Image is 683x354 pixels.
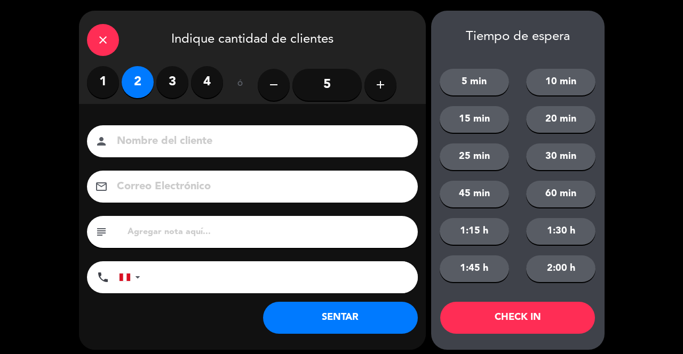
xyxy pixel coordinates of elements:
button: 1:30 h [526,218,595,245]
label: 4 [191,66,223,98]
button: 45 min [440,181,509,207]
button: 15 min [440,106,509,133]
i: close [97,34,109,46]
button: 10 min [526,69,595,95]
button: remove [258,69,290,101]
div: ó [223,66,258,103]
button: 60 min [526,181,595,207]
input: Nombre del cliente [116,132,404,151]
button: CHECK IN [440,302,595,334]
i: phone [97,271,109,284]
i: subject [95,226,108,238]
button: 20 min [526,106,595,133]
i: remove [267,78,280,91]
i: add [374,78,387,91]
label: 3 [156,66,188,98]
button: 2:00 h [526,255,595,282]
div: Peru (Perú): +51 [120,262,144,293]
i: email [95,180,108,193]
button: 1:45 h [440,255,509,282]
i: person [95,135,108,148]
button: 1:15 h [440,218,509,245]
div: Tiempo de espera [431,29,605,45]
label: 2 [122,66,154,98]
button: 30 min [526,143,595,170]
input: Agregar nota aquí... [126,224,410,239]
button: SENTAR [263,302,418,334]
label: 1 [87,66,119,98]
button: add [364,69,396,101]
button: 25 min [440,143,509,170]
input: Correo Electrónico [116,178,404,196]
div: Indique cantidad de clientes [79,11,426,66]
button: 5 min [440,69,509,95]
